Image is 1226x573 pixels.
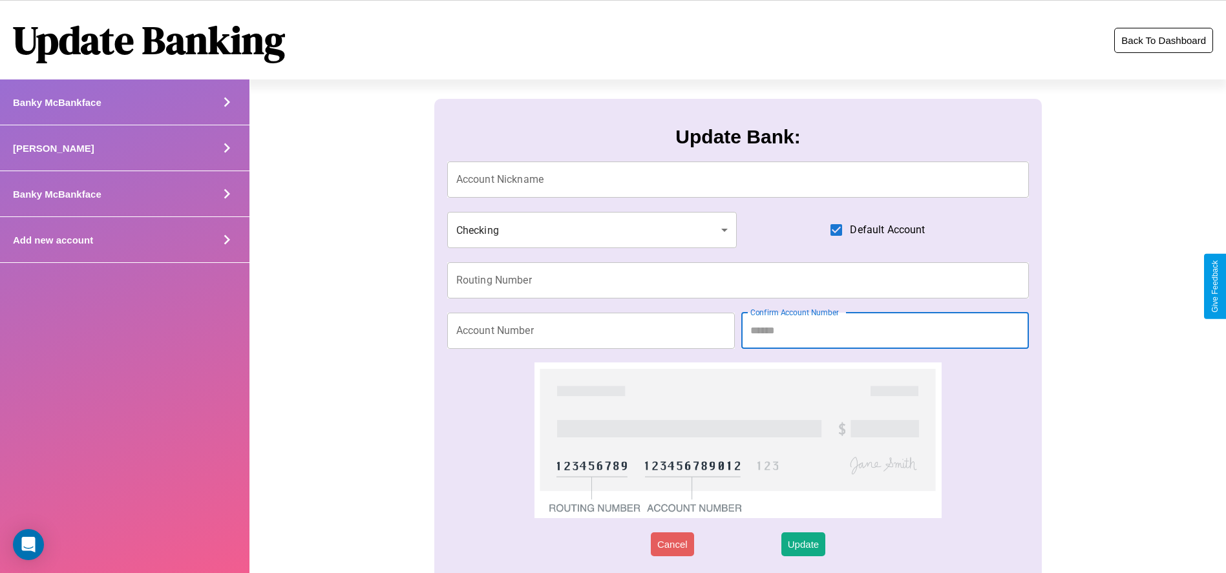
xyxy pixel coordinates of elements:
img: check [534,362,942,518]
button: Cancel [651,532,694,556]
label: Confirm Account Number [750,307,839,318]
h1: Update Banking [13,14,285,67]
button: Back To Dashboard [1114,28,1213,53]
h4: Banky McBankface [13,97,101,108]
h3: Update Bank: [675,126,800,148]
div: Give Feedback [1210,260,1220,313]
span: Default Account [850,222,925,238]
div: Checking [447,212,737,248]
h4: Banky McBankface [13,189,101,200]
button: Update [781,532,825,556]
h4: Add new account [13,234,93,245]
div: Open Intercom Messenger [13,529,44,560]
h4: [PERSON_NAME] [13,143,94,154]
